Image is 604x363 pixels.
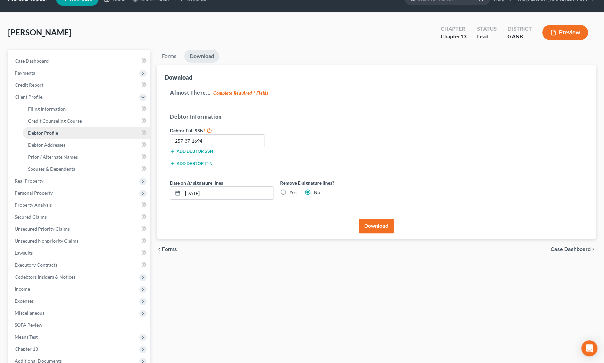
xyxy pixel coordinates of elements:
span: Client Profile [15,94,42,100]
a: Debtor Profile [23,127,150,139]
a: Unsecured Nonpriority Claims [9,235,150,247]
div: Download [165,73,192,81]
span: Filing Information [28,106,66,112]
span: Secured Claims [15,214,47,220]
h5: Almost There... [170,89,583,97]
input: XXX-XX-XXXX [170,134,264,148]
span: Personal Property [15,190,53,196]
span: [PERSON_NAME] [8,27,71,37]
a: Credit Counseling Course [23,115,150,127]
div: District [508,25,532,33]
button: Add debtor SSN [170,149,213,154]
a: Forms [157,50,182,63]
label: Yes [289,189,296,196]
a: Case Dashboard [9,55,150,67]
span: Property Analysis [15,202,52,208]
span: Forms [162,247,177,252]
a: Unsecured Priority Claims [9,223,150,235]
a: Executory Contracts [9,259,150,271]
div: GANB [508,33,532,40]
label: Date on /s/ signature lines [170,179,223,186]
label: Debtor Full SSN [167,126,277,134]
span: Expenses [15,298,34,304]
div: Lead [477,33,497,40]
input: MM/DD/YYYY [183,187,273,199]
div: Chapter [441,33,466,40]
span: Unsecured Priority Claims [15,226,70,232]
span: Codebtors Insiders & Notices [15,274,75,280]
div: Status [477,25,497,33]
a: Property Analysis [9,199,150,211]
span: Executory Contracts [15,262,57,268]
span: Chapter 13 [15,346,38,352]
label: No [314,189,320,196]
label: Remove E-signature lines? [280,179,384,186]
button: Preview [542,25,588,40]
span: Means Test [15,334,38,340]
i: chevron_left [157,247,162,252]
a: Credit Report [9,79,150,91]
span: Payments [15,70,35,76]
button: Download [359,219,394,233]
span: Case Dashboard [15,58,49,64]
span: Debtor Profile [28,130,58,136]
a: Filing Information [23,103,150,115]
span: SOFA Review [15,322,42,328]
span: Lawsuits [15,250,33,256]
span: Case Dashboard [551,247,591,252]
a: Lawsuits [9,247,150,259]
a: SOFA Review [9,319,150,331]
span: Real Property [15,178,43,184]
span: Prior / Alternate Names [28,154,78,160]
span: Spouses & Dependents [28,166,75,172]
strong: Complete Required * Fields [213,90,268,96]
span: Unsecured Nonpriority Claims [15,238,78,244]
a: Secured Claims [9,211,150,223]
button: Add debtor ITIN [170,161,212,166]
a: Spouses & Dependents [23,163,150,175]
span: 13 [460,33,466,39]
span: Income [15,286,30,292]
span: Miscellaneous [15,310,44,316]
div: Chapter [441,25,466,33]
i: chevron_right [591,247,596,252]
button: chevron_left Forms [157,247,186,252]
a: Debtor Addresses [23,139,150,151]
a: Prior / Alternate Names [23,151,150,163]
span: Credit Report [15,82,43,88]
span: Credit Counseling Course [28,118,82,124]
span: Debtor Addresses [28,142,65,148]
a: Case Dashboard chevron_right [551,247,596,252]
div: Open Intercom Messenger [581,340,597,356]
a: Download [184,50,219,63]
h5: Debtor Information [170,113,384,121]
